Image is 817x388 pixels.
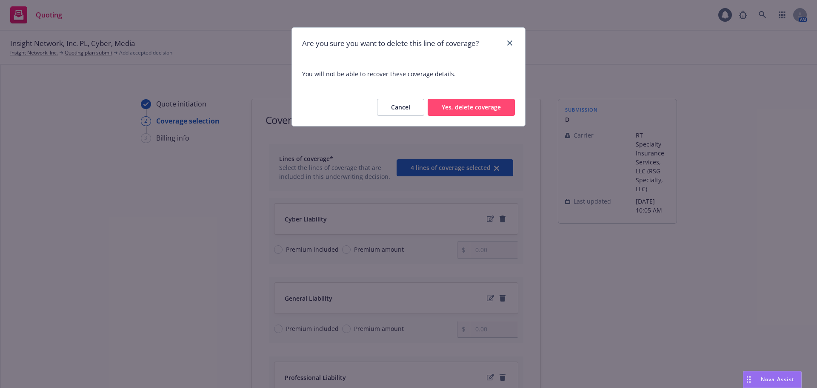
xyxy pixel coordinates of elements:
[292,59,525,89] span: You will not be able to recover these coverage details.
[302,38,479,49] h1: Are you sure you want to delete this line of coverage?
[505,38,515,48] a: close
[743,371,802,388] button: Nova Assist
[377,99,424,116] button: Cancel
[428,99,515,116] button: Yes, delete coverage
[761,376,794,383] span: Nova Assist
[743,371,754,388] div: Drag to move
